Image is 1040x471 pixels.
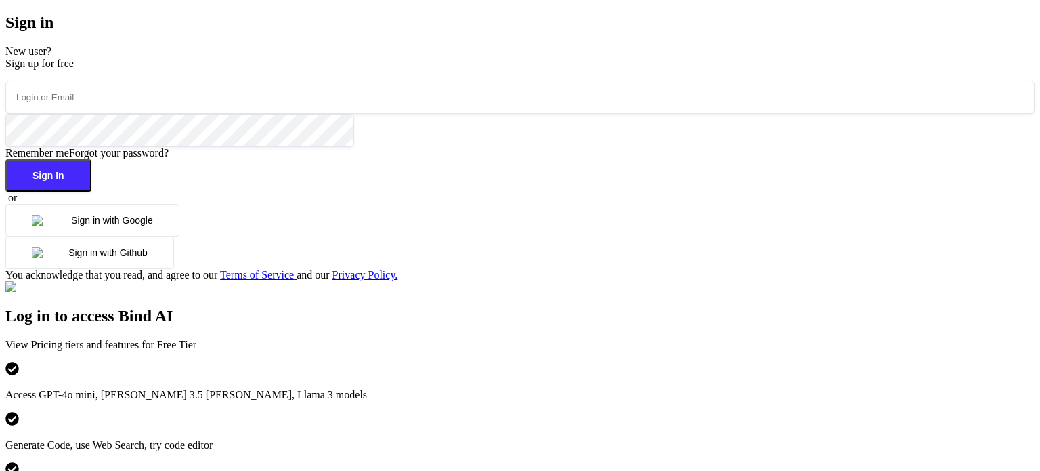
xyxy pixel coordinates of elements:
a: Terms of Service [220,269,297,281]
a: Privacy Policy. [332,269,398,281]
p: New user? [5,45,1035,70]
button: Sign in with Google [5,204,179,237]
h2: Sign in [5,14,1035,32]
h2: Log in to access Bind AI [5,307,1035,325]
p: Generate Code, use Web Search, try code editor [5,439,1035,451]
span: Forgot your password? [69,147,169,159]
img: google [32,215,71,226]
img: github [32,247,68,258]
input: Login or Email [5,81,1035,114]
div: Sign up for free [5,58,1035,70]
p: Access GPT-4o mini, [PERSON_NAME] 3.5 [PERSON_NAME], Llama 3 models [5,389,1035,401]
span: or [8,192,17,203]
p: tiers and features for Free Tier [5,339,1035,351]
span: Remember me [5,147,69,159]
div: You acknowledge that you read, and agree to our and our [5,269,1035,281]
img: Bind AI logo [5,281,73,293]
button: Sign in with Github [5,237,174,269]
button: Sign In [5,159,91,192]
span: View Pricing [5,339,62,350]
